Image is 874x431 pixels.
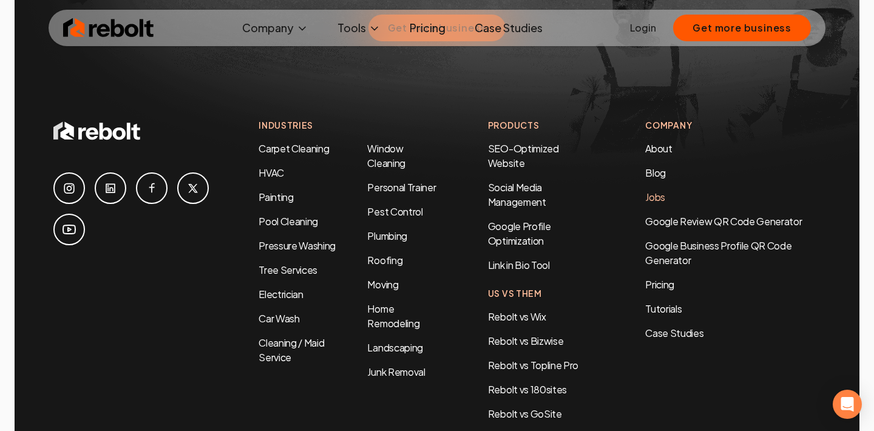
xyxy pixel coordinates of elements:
a: Painting [259,191,293,203]
h4: Products [488,119,597,132]
a: Blog [645,166,666,179]
a: Car Wash [259,312,299,325]
a: HVAC [259,166,284,179]
a: Carpet Cleaning [259,142,329,155]
a: Jobs [645,191,665,203]
img: Rebolt Logo [63,16,154,40]
a: Pressure Washing [259,239,336,252]
button: Tools [328,16,390,40]
a: Rebolt vs Wix [488,310,546,323]
a: Rebolt vs 180sites [488,383,567,396]
a: Pricing [400,16,455,40]
a: Case Studies [465,16,552,40]
a: About [645,142,672,155]
a: Google Review QR Code Generator [645,215,802,228]
a: SEO-Optimized Website [488,142,559,169]
a: Rebolt vs GoSite [488,407,562,420]
button: Get more business [673,15,811,41]
a: Tree Services [259,263,317,276]
a: Pricing [645,277,821,292]
a: Window Cleaning [367,142,405,169]
a: Google Profile Optimization [488,220,551,247]
a: Electrician [259,288,303,300]
a: Landscaping [367,341,422,354]
a: Pest Control [367,205,422,218]
a: Rebolt vs Topline Pro [488,359,578,372]
a: Plumbing [367,229,407,242]
a: Roofing [367,254,402,266]
div: Open Intercom Messenger [833,390,862,419]
a: Moving [367,278,398,291]
a: Home Remodeling [367,302,419,330]
a: Junk Removal [367,365,425,378]
a: Google Business Profile QR Code Generator [645,239,791,266]
h4: Industries [259,119,439,132]
a: Tutorials [645,302,821,316]
a: Social Media Management [488,181,546,208]
a: Link in Bio Tool [488,259,550,271]
a: Cleaning / Maid Service [259,336,324,364]
h4: Us Vs Them [488,287,597,300]
a: Rebolt vs Bizwise [488,334,564,347]
a: Case Studies [645,326,821,341]
a: Login [630,21,656,35]
a: Pool Cleaning [259,215,318,228]
a: Personal Trainer [367,181,436,194]
button: Company [232,16,318,40]
h4: Company [645,119,821,132]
